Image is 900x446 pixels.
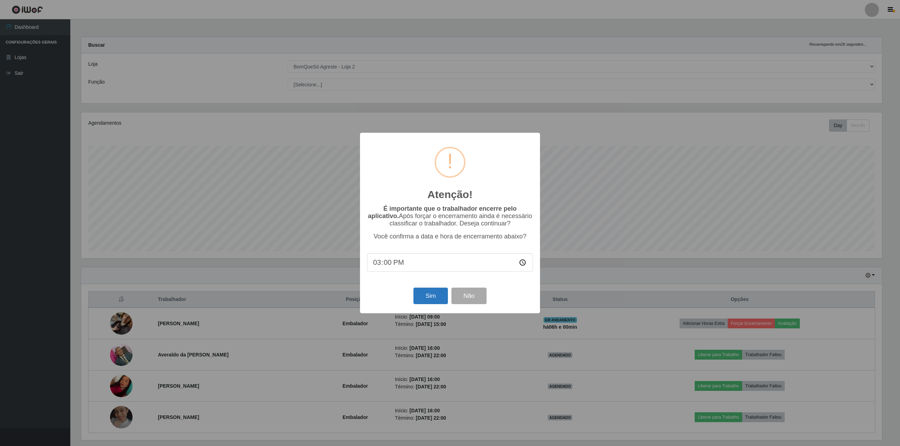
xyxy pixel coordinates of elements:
button: Não [451,288,486,304]
b: É importante que o trabalhador encerre pelo aplicativo. [368,205,516,219]
h2: Atenção! [427,188,472,201]
p: Após forçar o encerramento ainda é necessário classificar o trabalhador. Deseja continuar? [367,205,533,227]
button: Sim [413,288,448,304]
p: Você confirma a data e hora de encerramento abaixo? [367,233,533,240]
